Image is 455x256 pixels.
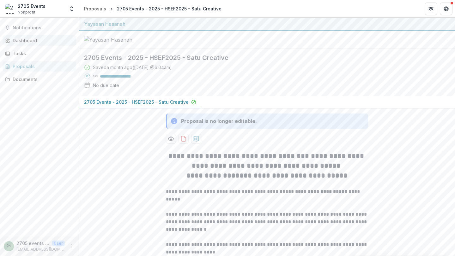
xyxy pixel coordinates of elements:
div: Documents [13,76,71,83]
div: No due date [93,82,119,89]
div: Saved a month ago ( [DATE] @ 6:04am ) [93,64,172,71]
img: 2705 Events [5,4,15,14]
div: 2705 events <events2705@gmail.com> [6,244,11,248]
div: Proposal is no longer editable. [181,117,257,125]
p: 2705 Events - 2025 - HSEF2025 - Satu Creative [84,99,189,105]
span: Nonprofit [18,9,35,15]
div: 2705 Events - 2025 - HSEF2025 - Satu Creative [117,5,221,12]
div: Yayasan Hasanah [84,20,450,28]
button: Open entity switcher [67,3,76,15]
p: User [52,241,65,246]
div: 2705 Events [18,3,45,9]
div: Proposals [13,63,71,70]
button: Notifications [3,23,76,33]
div: Dashboard [13,37,71,44]
a: Dashboard [3,35,76,46]
div: Tasks [13,50,71,57]
a: Documents [3,74,76,84]
button: download-proposal [179,134,189,144]
button: Get Help [440,3,452,15]
div: Proposals [84,5,106,12]
nav: breadcrumb [82,4,224,13]
h2: 2705 Events - 2025 - HSEF2025 - Satu Creative [84,54,440,61]
p: [EMAIL_ADDRESS][DOMAIN_NAME] [16,247,65,252]
a: Proposals [3,61,76,72]
button: Preview cdd98d3d-5247-4da2-b4c5-3dcee9390d06-0.pdf [166,134,176,144]
button: More [67,242,75,250]
p: 2705 events <[EMAIL_ADDRESS][DOMAIN_NAME]> [16,240,49,247]
a: Proposals [82,4,109,13]
a: Tasks [3,48,76,59]
button: download-proposal [191,134,201,144]
span: Notifications [13,25,74,31]
p: 96 % [93,74,98,79]
button: Partners [425,3,437,15]
img: Yayasan Hasanah [84,36,147,44]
